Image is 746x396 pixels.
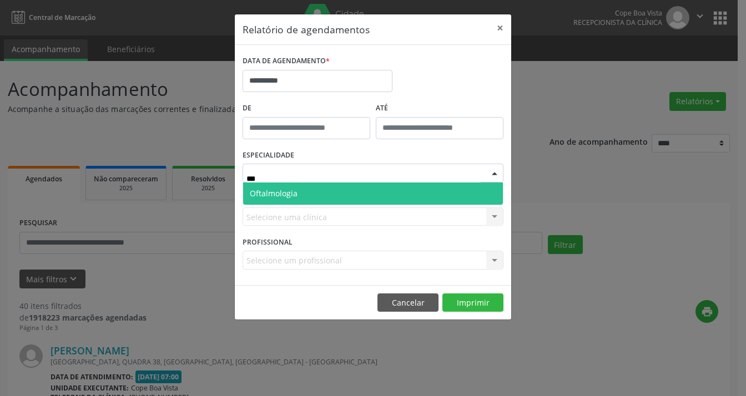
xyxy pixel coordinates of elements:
label: ESPECIALIDADE [243,147,294,164]
button: Close [489,14,511,42]
label: PROFISSIONAL [243,233,293,251]
h5: Relatório de agendamentos [243,22,370,37]
label: ATÉ [376,100,503,117]
button: Cancelar [377,293,438,312]
span: Oftalmologia [250,188,298,199]
button: Imprimir [442,293,503,312]
label: DATA DE AGENDAMENTO [243,53,330,70]
label: De [243,100,370,117]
